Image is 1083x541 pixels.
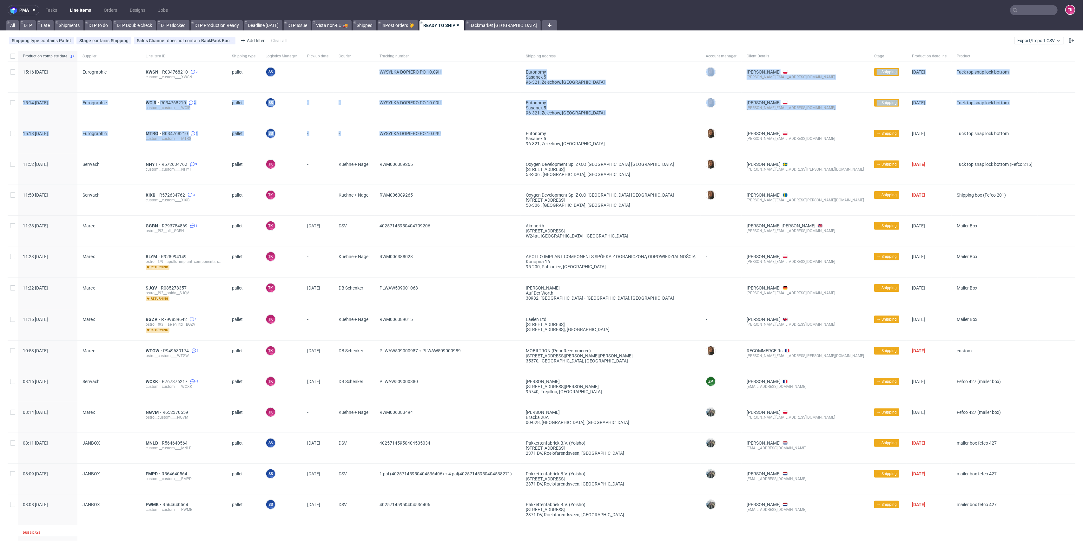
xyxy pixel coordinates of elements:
[157,20,189,30] a: DTP Blocked
[146,198,222,203] div: custom__custom____XIXB
[747,471,781,476] a: [PERSON_NAME]
[146,228,222,233] div: ostro__f93__oli__GGBN
[162,440,189,446] a: R564640564
[195,162,197,167] span: 3
[146,162,162,167] a: NHYT
[146,322,222,327] div: ostro__f93__laelen_ltd__BGZV
[526,198,696,203] div: [STREET_ADDRESS]
[307,285,320,290] span: [DATE]
[747,192,781,198] a: [PERSON_NAME]
[167,38,201,43] span: does not contain
[232,131,255,146] span: pallet
[232,69,255,85] span: pallet
[83,317,95,322] span: Marex
[83,254,95,259] span: Marex
[266,129,275,138] figcaption: SS
[146,54,222,59] span: Line item ID
[126,5,149,15] a: Designs
[380,192,413,198] span: RWM006389265
[162,131,189,136] a: R034768210
[1014,37,1064,44] button: Export/Import CSV
[37,20,54,30] a: Late
[146,131,162,136] a: MTRG
[706,160,715,169] img: Angelina Marć
[526,233,696,238] div: w24at, [GEOGRAPHIC_DATA] , [GEOGRAPHIC_DATA]
[380,223,430,228] span: 40257145950404709206
[380,69,441,75] span: WYSYŁKA DOPIERO PO 10.09!!
[747,223,816,228] a: [PERSON_NAME] [PERSON_NAME]
[23,131,48,136] span: 15:13 [DATE]
[266,54,297,59] span: Logistics Manager
[526,259,696,264] div: Konopna 16
[957,69,1009,75] span: Tuck top snap lock bottom
[232,100,255,115] span: pallet
[232,54,255,59] span: Shipping type
[146,69,162,75] a: XWSN
[526,254,696,259] div: APOLLO IMPLANT COMPONENTS SPÓŁKA Z OGRANICZONĄ ODPOWIEDZIALNOŚCIĄ
[526,203,696,208] div: 58-306 , [GEOGRAPHIC_DATA] , [GEOGRAPHIC_DATA]
[83,54,135,59] span: Supplier
[146,100,160,105] a: WCIR
[23,317,48,322] span: 11:16 [DATE]
[526,167,696,172] div: [STREET_ADDRESS]
[307,317,328,333] span: -
[161,254,188,259] a: R928994149
[957,317,977,322] span: Mailer Box
[706,191,715,199] img: Angelina Marć
[188,317,197,322] a: 1
[912,100,925,105] span: [DATE]
[747,348,783,353] a: RECOMMERCE Rs
[83,285,95,290] span: Marex
[83,348,95,353] span: Marex
[191,20,243,30] a: DTP Production Ready
[526,136,696,141] div: Sasanek 5
[912,54,947,59] span: Production deadline
[146,192,159,198] a: XIXB
[19,8,29,12] span: pma
[877,161,897,167] span: → Shipping
[339,162,369,177] span: Kuehne + Nagel
[146,471,162,476] span: FMPD
[526,264,696,269] div: 95-200, Pabianice , [GEOGRAPHIC_DATA]
[232,254,255,270] span: pallet
[526,290,696,296] div: Auf der Worth
[957,162,1033,167] span: Tuck top snap lock bottom (Fefco 215)
[380,100,441,105] span: WYSYŁKA DOPIERO PO 10.09!!
[526,75,696,80] div: Sasanek 5
[162,223,189,228] a: R793754869
[23,54,67,59] span: Production complete date
[146,440,162,446] a: MNLB
[877,100,897,106] span: → Shipping
[339,317,369,333] span: Kuehne + Nagel
[146,254,161,259] a: RLYM
[162,471,188,476] a: R564640564
[874,54,902,59] span: Stage
[339,100,369,115] span: -
[162,379,189,384] a: R767376217
[146,317,161,322] a: BGZV
[159,192,186,198] a: R572634762
[146,328,169,333] span: returning
[307,162,328,177] span: -
[747,440,781,446] a: [PERSON_NAME]
[197,348,199,353] span: 1
[196,131,198,136] span: 2
[266,191,275,199] figcaption: TK
[189,379,198,384] a: -1
[747,54,864,59] span: Client Details
[232,192,255,208] span: pallet
[312,20,352,30] a: Vista non-EU 🚚
[23,254,48,259] span: 11:23 [DATE]
[526,105,696,110] div: Sasanek 5
[706,251,736,259] div: -
[232,162,255,177] span: pallet
[12,38,41,43] span: Shipping type
[83,100,107,105] span: Eurographic
[188,162,197,167] a: 3
[83,131,107,136] span: Eurographic
[190,348,199,353] a: 1
[380,162,413,167] span: RWM006389265
[380,254,413,259] span: RWM006388028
